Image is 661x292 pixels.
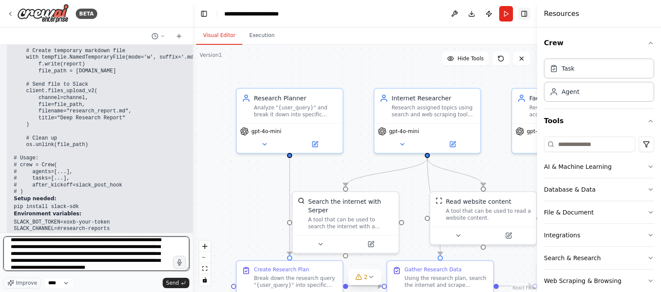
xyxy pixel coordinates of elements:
button: Visual Editor [196,27,242,45]
button: Open in side panel [428,139,477,149]
img: ScrapeWebsiteTool [436,197,442,204]
h4: Resources [544,9,579,19]
button: 2 [349,269,382,285]
button: Crew [544,31,654,55]
button: Hide left sidebar [198,8,210,20]
button: Hide Tools [442,52,489,65]
span: Improve [16,280,37,286]
button: File & Document [544,201,654,224]
div: Research Planner [254,94,337,103]
code: pip install slack-sdk [14,204,79,210]
div: Agent [562,87,579,96]
div: SerperDevToolSearch the internet with SerperA tool that can be used to search the internet with a... [292,191,399,254]
button: Open in side panel [346,239,395,249]
g: Edge from c8c36a7c-3f48-4eeb-8eda-9669512d1415 to 5b07b3d5-f4b1-496f-978c-bfd096aa483d [341,158,432,186]
img: SerperDevTool [298,197,305,204]
button: Open in side panel [484,230,533,241]
button: fit view [199,263,210,274]
g: Edge from c8c36a7c-3f48-4eeb-8eda-9669512d1415 to 15413c38-5580-4a0f-bf2e-69dee919d325 [423,158,488,186]
g: Edge from 3b32c930-8425-4bd7-bf31-0ff1c7812216 to 85f584ec-b5dc-4c97-aeca-74ff85b0ea04 [499,282,532,290]
div: A tool that can be used to read a website content. [446,208,531,221]
button: Search & Research [544,247,654,269]
button: Switch to previous chat [148,31,169,41]
div: Task [562,64,575,73]
span: gpt-4o-mini [527,128,557,135]
button: Improve [3,277,41,289]
div: Internet Researcher [392,94,475,103]
button: Database & Data [544,178,654,201]
button: Tools [544,109,654,133]
div: BETA [76,9,97,19]
div: ScrapeWebsiteToolRead website contentA tool that can be used to read a website content. [429,191,537,245]
div: Break down the research query "{user_query}" into specific topics and key questions that need inv... [254,275,337,289]
button: Integrations [544,224,654,246]
button: zoom out [199,252,210,263]
div: Review research data for accuracy, identify inconsistencies, and flag potential misinformation or... [529,104,613,118]
button: AI & Machine Learning [544,155,654,178]
span: Hide Tools [457,55,484,62]
button: toggle interactivity [199,274,210,286]
button: Click to speak your automation idea [173,256,186,269]
div: Create Research Plan [254,266,309,273]
button: Open in side panel [290,139,339,149]
button: Send [163,278,189,288]
button: Web Scraping & Browsing [544,270,654,292]
button: Hide right sidebar [518,8,530,20]
div: Version 1 [200,52,222,59]
div: Fact CheckerReview research data for accuracy, identify inconsistencies, and flag potential misin... [511,88,619,154]
div: Internet ResearcherResearch assigned topics using search and web scraping tools to gather compreh... [374,88,481,154]
div: Fact Checker [529,94,613,103]
nav: breadcrumb [224,9,298,18]
span: gpt-4o-mini [389,128,419,135]
div: React Flow controls [199,241,210,286]
a: React Flow attribution [513,286,536,290]
div: Crew [544,55,654,109]
div: Search the internet with Serper [308,197,393,214]
g: Edge from 500e29bd-2827-4f29-b2fb-1e96852b80ac to 3b32c930-8425-4bd7-bf31-0ff1c7812216 [348,282,381,290]
div: Analyze "{user_query}" and break it down into specific research topics and key questions that nee... [254,104,337,118]
button: Start a new chat [172,31,186,41]
div: Gather Research Data [405,266,462,273]
span: gpt-4o-mini [251,128,281,135]
div: A tool that can be used to search the internet with a search_query. Supports different search typ... [308,216,393,230]
div: Using the research plan, search the internet and scrape relevant websites to collect comprehensiv... [405,275,488,289]
g: Edge from 31d20276-c30e-4372-8e30-d122b1af3b94 to 500e29bd-2827-4f29-b2fb-1e96852b80ac [285,158,294,255]
button: zoom in [199,241,210,252]
strong: Environment variables: [14,211,81,217]
g: Edge from c8c36a7c-3f48-4eeb-8eda-9669512d1415 to 3b32c930-8425-4bd7-bf31-0ff1c7812216 [423,158,445,255]
div: Read website content [446,197,511,206]
button: Execution [242,27,281,45]
div: Research assigned topics using search and web scraping tools to gather comprehensive, accurate in... [392,104,475,118]
img: Logo [17,4,69,23]
span: 2 [364,273,368,281]
span: Send [166,280,179,286]
code: SLACK_BOT_TOKEN=xoxb-your-token SLACK_CHANNEL=#research-reports [14,219,110,232]
strong: Setup needed: [14,196,56,202]
div: Research PlannerAnalyze "{user_query}" and break it down into specific research topics and key qu... [236,88,343,154]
